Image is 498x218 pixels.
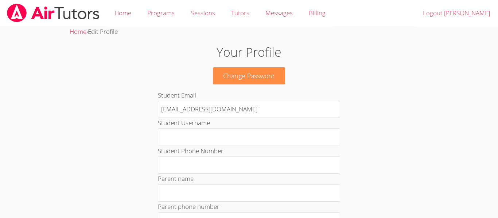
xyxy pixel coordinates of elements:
div: › [70,27,428,37]
label: Parent phone number [158,202,219,211]
a: Change Password [213,67,285,84]
h1: Your Profile [114,43,384,62]
img: airtutors_banner-c4298cdbf04f3fff15de1276eac7730deb9818008684d7c2e4769d2f7ddbe033.png [6,4,100,22]
a: Home [70,27,86,36]
label: Student Username [158,119,210,127]
span: Edit Profile [88,27,118,36]
label: Student Phone Number [158,147,223,155]
span: Messages [265,9,293,17]
label: Student Email [158,91,196,99]
label: Parent name [158,174,194,183]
